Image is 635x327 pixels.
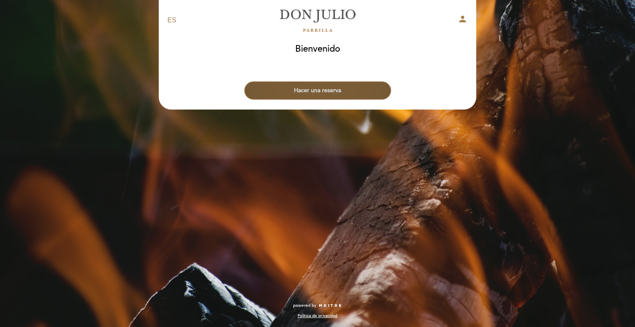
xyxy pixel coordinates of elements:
button: Hacer una reserva [244,81,391,100]
a: powered by [293,303,342,308]
a: [PERSON_NAME] [266,9,369,32]
h1: Bienvenido [295,44,340,54]
a: Política de privacidad [298,313,337,319]
span: powered by [293,303,316,308]
button: person [458,14,468,27]
img: MEITRE [318,304,342,308]
i: person [458,14,468,24]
